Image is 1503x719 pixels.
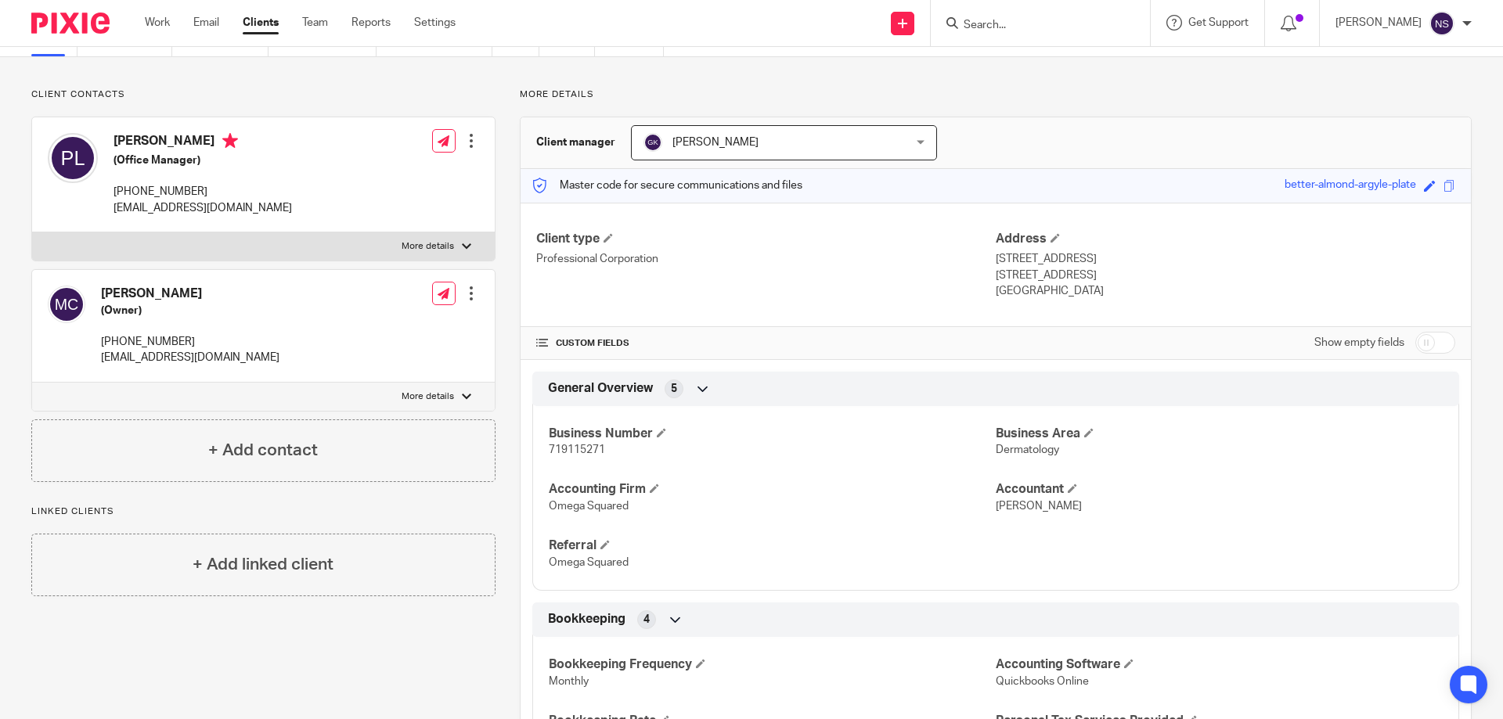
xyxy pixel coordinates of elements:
h5: (Owner) [101,303,279,318]
input: Search [962,19,1103,33]
h4: + Add contact [208,438,318,462]
a: Team [302,15,328,31]
span: Omega Squared [549,557,629,568]
p: [EMAIL_ADDRESS][DOMAIN_NAME] [114,200,292,216]
h4: Address [996,231,1455,247]
p: [STREET_ADDRESS] [996,251,1455,267]
h4: Accounting Firm [549,481,996,498]
span: Quickbooks Online [996,676,1089,687]
h4: [PERSON_NAME] [101,286,279,302]
a: Reports [351,15,391,31]
i: Primary [222,133,238,149]
h4: Business Number [549,426,996,442]
a: Clients [243,15,279,31]
img: svg%3E [48,286,85,323]
p: Client contacts [31,88,496,101]
p: [EMAIL_ADDRESS][DOMAIN_NAME] [101,350,279,365]
h4: Client type [536,231,996,247]
span: 4 [643,612,650,627]
img: svg%3E [48,133,98,183]
img: svg%3E [1429,11,1454,36]
div: better-almond-argyle-plate [1285,177,1416,195]
h4: Accounting Software [996,656,1443,673]
p: Linked clients [31,505,496,518]
h4: + Add linked client [193,552,333,577]
h4: CUSTOM FIELDS [536,337,996,350]
p: [PHONE_NUMBER] [101,334,279,350]
a: Settings [414,15,456,31]
p: More details [402,390,454,403]
span: Bookkeeping [548,611,625,627]
h4: Business Area [996,426,1443,442]
img: Pixie [31,13,110,34]
span: General Overview [548,380,653,397]
a: Work [145,15,170,31]
label: Show empty fields [1314,335,1404,351]
h4: [PERSON_NAME] [114,133,292,153]
span: 719115271 [549,444,605,455]
h4: Accountant [996,481,1443,498]
h4: Bookkeeping Frequency [549,656,996,673]
p: [PHONE_NUMBER] [114,184,292,200]
p: [GEOGRAPHIC_DATA] [996,283,1455,299]
h4: Referral [549,537,996,554]
span: 5 [671,381,677,397]
p: [PERSON_NAME] [1335,15,1422,31]
span: Dermatology [996,444,1059,455]
p: [STREET_ADDRESS] [996,268,1455,283]
span: [PERSON_NAME] [996,501,1082,512]
span: Monthly [549,676,589,687]
p: Master code for secure communications and files [532,178,802,193]
p: More details [520,88,1472,101]
span: [PERSON_NAME] [672,137,759,148]
p: More details [402,240,454,253]
a: Email [193,15,219,31]
h5: (Office Manager) [114,153,292,168]
h3: Client manager [536,135,615,150]
span: Omega Squared [549,501,629,512]
p: Professional Corporation [536,251,996,267]
span: Get Support [1188,17,1249,28]
img: svg%3E [643,133,662,152]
